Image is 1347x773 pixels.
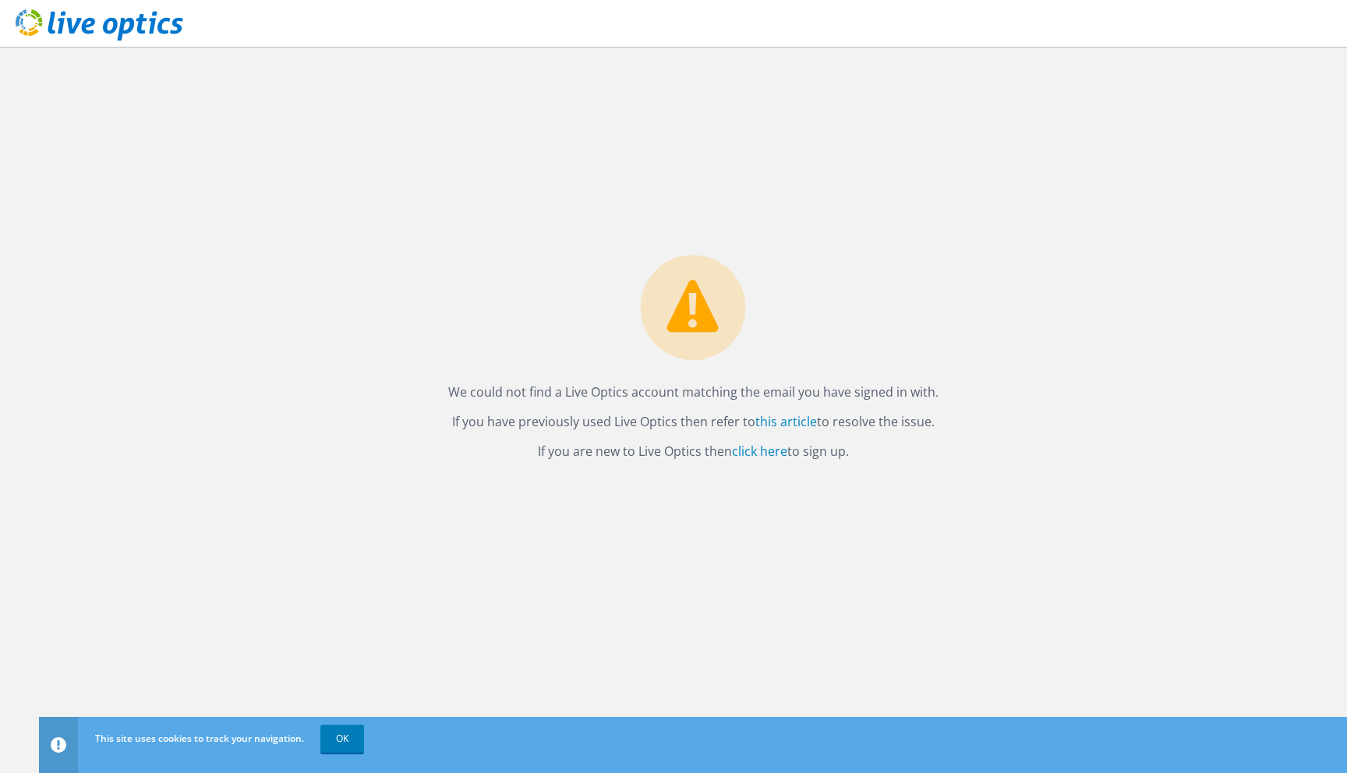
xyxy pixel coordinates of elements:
[448,441,939,463] p: If you are new to Live Optics then to sign up.
[448,411,939,433] p: If you have previously used Live Optics then refer to to resolve the issue.
[448,382,939,404] p: We could not find a Live Optics account matching the email you have signed in with.
[755,414,817,431] a: this article
[95,732,304,745] span: This site uses cookies to track your navigation.
[320,725,364,753] a: OK
[732,443,787,461] a: click here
